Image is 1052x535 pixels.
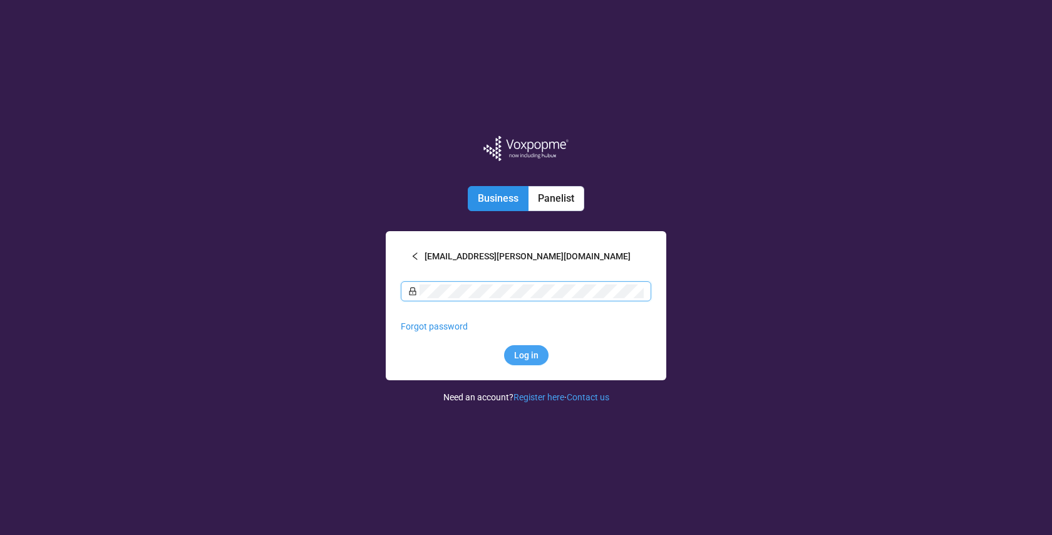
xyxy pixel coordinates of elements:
[443,380,609,404] div: Need an account? ·
[567,392,609,402] a: Contact us
[513,392,564,402] a: Register here
[538,192,574,204] span: Panelist
[504,345,549,365] button: Log in
[478,192,518,204] span: Business
[411,252,420,261] span: left
[408,287,417,296] span: lock
[401,246,651,266] button: left[EMAIL_ADDRESS][PERSON_NAME][DOMAIN_NAME]
[514,348,539,362] span: Log in
[425,249,631,263] span: [EMAIL_ADDRESS][PERSON_NAME][DOMAIN_NAME]
[401,321,468,331] a: Forgot password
